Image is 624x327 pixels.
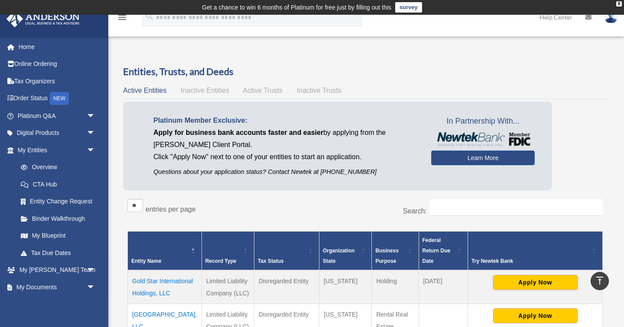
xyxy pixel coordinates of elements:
[6,141,104,159] a: My Entitiesarrow_drop_down
[12,227,104,245] a: My Blueprint
[12,159,100,176] a: Overview
[117,15,127,23] a: menu
[12,176,104,193] a: CTA Hub
[87,124,104,142] span: arrow_drop_down
[6,262,108,279] a: My [PERSON_NAME] Teamarrow_drop_down
[153,151,418,163] p: Click "Apply Now" next to one of your entities to start an application.
[297,87,341,94] span: Inactive Trusts
[419,231,468,270] th: Federal Return Due Date: Activate to sort
[6,107,108,124] a: Platinum Q&Aarrow_drop_down
[323,248,354,264] span: Organization State
[431,150,535,165] a: Learn More
[153,129,323,136] span: Apply for business bank accounts faster and easier
[87,141,104,159] span: arrow_drop_down
[123,65,607,78] h3: Entities, Trusts, and Deeds
[431,114,535,128] span: In Partnership With...
[153,127,418,151] p: by applying from the [PERSON_NAME] Client Portal.
[145,12,154,21] i: search
[254,270,319,304] td: Disregarded Entity
[403,207,427,215] label: Search:
[616,1,622,7] div: close
[87,262,104,279] span: arrow_drop_down
[153,114,418,127] p: Platinum Member Exclusive:
[435,132,530,146] img: NewtekBankLogoSM.png
[131,258,161,264] span: Entity Name
[422,237,451,264] span: Federal Return Due Date
[181,87,229,94] span: Inactive Entities
[6,296,108,313] a: Online Learningarrow_drop_down
[201,270,254,304] td: Limited Liability Company (LLC)
[258,258,284,264] span: Tax Status
[87,296,104,314] span: arrow_drop_down
[319,231,372,270] th: Organization State: Activate to sort
[128,231,202,270] th: Entity Name: Activate to invert sorting
[471,256,589,266] div: Try Newtek Bank
[591,272,609,290] a: vertical_align_top
[12,244,104,262] a: Tax Due Dates
[123,87,166,94] span: Active Entities
[87,278,104,296] span: arrow_drop_down
[6,124,108,142] a: Digital Productsarrow_drop_down
[595,275,605,286] i: vertical_align_top
[319,270,372,304] td: [US_STATE]
[117,12,127,23] i: menu
[395,2,422,13] a: survey
[493,308,578,323] button: Apply Now
[87,107,104,125] span: arrow_drop_down
[468,231,603,270] th: Try Newtek Bank : Activate to sort
[6,72,108,90] a: Tax Organizers
[12,210,104,227] a: Binder Walkthrough
[202,2,391,13] div: Get a chance to win 6 months of Platinum for free just by filling out this
[50,92,69,105] div: NEW
[6,278,108,296] a: My Documentsarrow_drop_down
[128,270,202,304] td: Gold Star International Holdings, LLC
[6,56,108,73] a: Online Ordering
[146,206,196,213] label: entries per page
[372,231,419,270] th: Business Purpose: Activate to sort
[254,231,319,270] th: Tax Status: Activate to sort
[6,38,108,56] a: Home
[604,11,617,23] img: User Pic
[12,193,104,210] a: Entity Change Request
[419,270,468,304] td: [DATE]
[153,167,418,177] p: Questions about your application status? Contact Newtek at [PHONE_NUMBER]
[4,10,82,27] img: Anderson Advisors Platinum Portal
[243,87,283,94] span: Active Trusts
[201,231,254,270] th: Record Type: Activate to sort
[205,258,237,264] span: Record Type
[493,275,578,290] button: Apply Now
[372,270,419,304] td: Holding
[6,90,108,108] a: Order StatusNEW
[375,248,398,264] span: Business Purpose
